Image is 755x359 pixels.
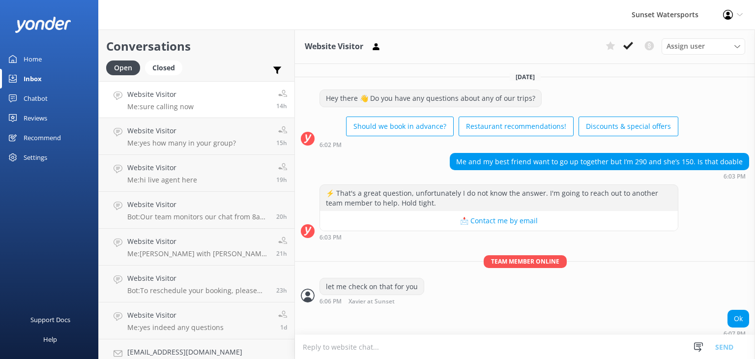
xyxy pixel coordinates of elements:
div: ⚡ That's a great question, unfortunately I do not know the answer. I'm going to reach out to anot... [320,185,678,211]
span: Sep 27 2025 07:30am (UTC -05:00) America/Cancun [280,323,287,331]
h2: Conversations [106,37,287,56]
button: Should we book in advance? [346,117,454,136]
div: Assign User [662,38,745,54]
h4: Website Visitor [127,162,197,173]
div: Sep 27 2025 05:06pm (UTC -05:00) America/Cancun [319,298,427,305]
span: Team member online [484,255,567,268]
a: Website VisitorBot:To reschedule your booking, please give our office a call at [PHONE_NUMBER]. T... [99,266,294,302]
span: Sep 27 2025 05:34pm (UTC -05:00) America/Cancun [276,102,287,110]
h4: Website Visitor [127,125,236,136]
strong: 6:06 PM [319,299,342,305]
div: Settings [24,148,47,167]
a: Website VisitorMe:yes how many in your group?15h [99,118,294,155]
strong: 6:07 PM [724,331,746,337]
span: Sep 27 2025 11:45am (UTC -05:00) America/Cancun [276,212,287,221]
a: Website VisitorMe:sure calling now14h [99,81,294,118]
div: Sep 27 2025 05:07pm (UTC -05:00) America/Cancun [724,330,749,337]
strong: 6:03 PM [724,174,746,179]
div: Chatbot [24,89,48,108]
div: Home [24,49,42,69]
div: Support Docs [30,310,70,329]
h4: Website Visitor [127,199,269,210]
span: Xavier at Sunset [348,299,395,305]
div: Open [106,60,140,75]
h4: [EMAIL_ADDRESS][DOMAIN_NAME] [127,347,273,358]
span: Sep 27 2025 08:12am (UTC -05:00) America/Cancun [276,286,287,295]
button: Discounts & special offers [579,117,678,136]
p: Me: [PERSON_NAME] with [PERSON_NAME] handles all big group privates [PHONE_NUMBER] [127,249,269,258]
div: let me check on that for you [320,278,424,295]
div: Reviews [24,108,47,128]
p: Me: yes indeed any questions [127,323,224,332]
span: Sep 27 2025 12:38pm (UTC -05:00) America/Cancun [276,176,287,184]
div: Me and my best friend want to go up together but I’m 290 and she’s 150. Is that doable [450,153,749,170]
div: Sep 27 2025 05:02pm (UTC -05:00) America/Cancun [319,141,678,148]
p: Me: hi live agent here [127,176,197,184]
a: Website VisitorMe:yes indeed any questions1d [99,302,294,339]
a: Closed [145,62,187,73]
div: Ok [728,310,749,327]
button: Restaurant recommendations! [459,117,574,136]
h4: Website Visitor [127,236,269,247]
span: [DATE] [510,73,541,81]
a: Website VisitorMe:hi live agent here19h [99,155,294,192]
div: Hey there 👋 Do you have any questions about any of our trips? [320,90,541,107]
div: Recommend [24,128,61,148]
h4: Website Visitor [127,89,194,100]
a: Website VisitorBot:Our team monitors our chat from 8am to 8pm and will be with you shortly! If yo... [99,192,294,229]
img: yonder-white-logo.png [15,17,71,33]
div: Help [43,329,57,349]
h4: Website Visitor [127,273,269,284]
p: Bot: Our team monitors our chat from 8am to 8pm and will be with you shortly! If you'd like to ca... [127,212,269,221]
h4: Website Visitor [127,310,224,321]
strong: 6:02 PM [319,142,342,148]
button: 📩 Contact me by email [320,211,678,231]
div: Sep 27 2025 05:03pm (UTC -05:00) America/Cancun [319,234,678,240]
p: Me: sure calling now [127,102,194,111]
div: Inbox [24,69,42,89]
h3: Website Visitor [305,40,363,53]
p: Bot: To reschedule your booking, please give our office a call at [PHONE_NUMBER]. They'll be happ... [127,286,269,295]
strong: 6:03 PM [319,235,342,240]
a: Open [106,62,145,73]
span: Sep 27 2025 04:03pm (UTC -05:00) America/Cancun [276,139,287,147]
span: Sep 27 2025 10:39am (UTC -05:00) America/Cancun [276,249,287,258]
p: Me: yes how many in your group? [127,139,236,148]
a: Website VisitorMe:[PERSON_NAME] with [PERSON_NAME] handles all big group privates [PHONE_NUMBER]21h [99,229,294,266]
div: Closed [145,60,182,75]
span: Assign user [667,41,705,52]
div: Sep 27 2025 05:03pm (UTC -05:00) America/Cancun [450,173,749,179]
